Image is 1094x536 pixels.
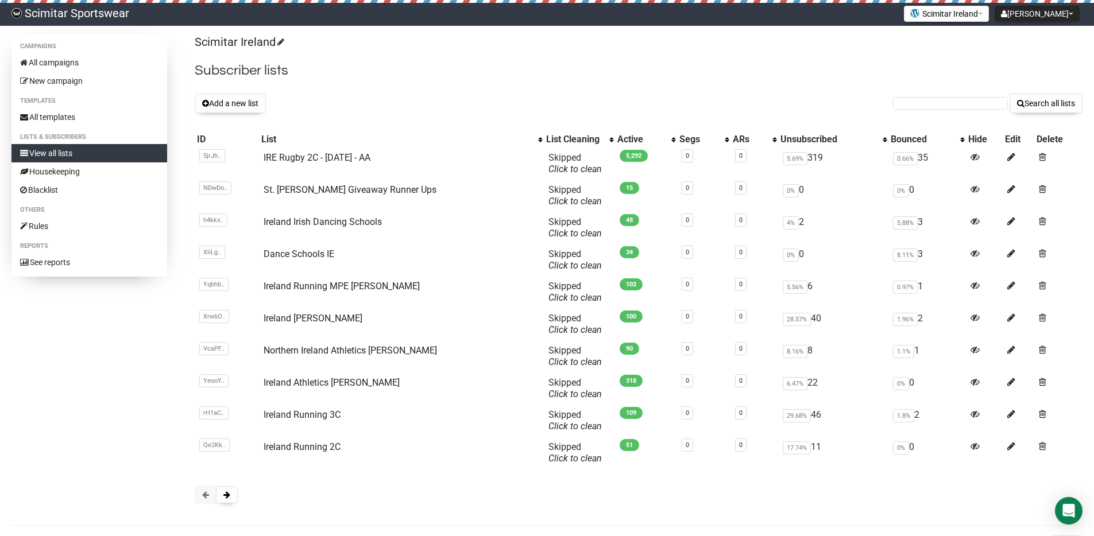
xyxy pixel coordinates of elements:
div: List Cleaning [546,134,604,145]
a: Click to clean [548,356,602,367]
li: Others [11,203,167,217]
a: 0 [686,377,689,384]
a: 0 [686,216,689,224]
span: 1.8% [893,409,914,422]
th: Delete: No sort applied, sorting is disabled [1034,131,1083,147]
span: 48 [620,214,639,226]
span: rH1aC.. [199,406,229,420]
li: Reports [11,239,167,253]
span: 1.96% [893,313,918,326]
div: Open Intercom Messenger [1055,497,1083,525]
a: 0 [686,441,689,449]
th: Unsubscribed: No sort applied, activate to apply an ascending sort [778,131,888,147]
a: View all lists [11,144,167,162]
a: Click to clean [548,453,602,464]
td: 2 [778,212,888,244]
span: 5.69% [783,152,807,165]
span: 102 [620,278,643,290]
a: 0 [739,248,743,256]
li: Templates [11,94,167,108]
div: Active [617,134,666,145]
a: Ireland Running 2C [264,441,341,452]
span: 0% [893,441,909,455]
td: 0 [778,180,888,212]
th: List Cleaning: No sort applied, activate to apply an ascending sort [544,131,615,147]
span: Skipped [548,184,602,207]
span: Skipped [548,248,602,271]
td: 1 [888,276,967,308]
span: 34 [620,246,639,258]
a: 0 [739,313,743,320]
td: 46 [778,405,888,437]
span: 1.1% [893,345,914,358]
span: Skipped [548,441,602,464]
div: Edit [1005,134,1032,145]
span: Xrw6O.. [199,310,229,323]
a: 0 [686,313,689,320]
td: 6 [778,276,888,308]
span: 51 [620,439,639,451]
a: Scimitar Ireland [195,35,283,49]
a: 0 [686,152,689,160]
a: 0 [686,345,689,352]
span: 109 [620,407,643,419]
a: Click to clean [548,324,602,335]
a: Click to clean [548,389,602,399]
a: Dance Schools IE [264,248,334,259]
a: Ireland Running MPE [PERSON_NAME] [264,281,420,292]
span: Skipped [548,409,602,432]
li: Lists & subscribers [11,130,167,144]
a: IRE Rugby 2C - [DATE] - AA [264,152,370,163]
div: Hide [968,134,1000,145]
a: Click to clean [548,164,602,174]
th: Segs: No sort applied, activate to apply an ascending sort [677,131,731,147]
span: Skipped [548,281,602,303]
span: 29.68% [783,409,811,422]
span: 0% [783,184,799,197]
div: ARs [733,134,767,145]
td: 0 [888,372,967,405]
td: 3 [888,212,967,244]
span: Qe2Kk.. [199,438,230,452]
button: [PERSON_NAME] [995,6,1080,22]
a: 0 [739,281,743,288]
td: 0 [888,180,967,212]
a: St. [PERSON_NAME] Giveaway Runner Ups [264,184,436,195]
a: 0 [686,184,689,192]
td: 0 [888,437,967,469]
span: 8.11% [893,248,918,262]
td: 319 [778,147,888,180]
span: 0% [893,184,909,197]
a: Blacklist [11,181,167,199]
td: 3 [888,244,967,276]
li: Campaigns [11,40,167,53]
a: 0 [739,216,743,224]
a: 0 [739,377,743,384]
img: c430136311b1e6f103092caacf47139d [11,8,22,18]
span: h4kkx.. [199,213,227,227]
th: Edit: No sort applied, sorting is disabled [1003,131,1034,147]
a: 0 [739,345,743,352]
span: 0.66% [893,152,918,165]
button: Add a new list [195,94,266,113]
a: Northern Ireland Athletics [PERSON_NAME] [264,345,437,356]
span: 5.56% [783,281,807,294]
div: Unsubscribed [780,134,877,145]
a: New campaign [11,72,167,90]
td: 0 [778,244,888,276]
span: Skipped [548,216,602,239]
button: Search all lists [1010,94,1083,113]
span: Skipped [548,152,602,174]
span: 4% [783,216,799,230]
span: 15 [620,182,639,194]
img: favicons [910,9,919,18]
td: 22 [778,372,888,405]
a: All templates [11,108,167,126]
div: ID [197,134,257,145]
a: Ireland Athletics [PERSON_NAME] [264,377,400,388]
span: 28.57% [783,313,811,326]
span: 17.74% [783,441,811,455]
a: See reports [11,253,167,271]
td: 11 [778,437,888,469]
span: 90 [620,343,639,355]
